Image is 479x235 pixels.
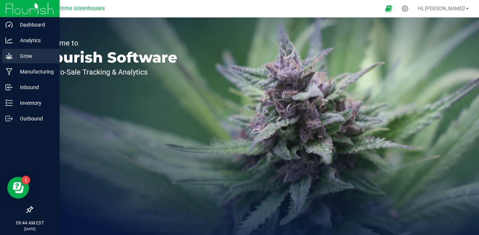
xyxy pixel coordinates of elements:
[5,115,13,122] inline-svg: Outbound
[5,68,13,75] inline-svg: Manufacturing
[13,114,56,123] p: Outbound
[13,52,56,60] p: Grow
[13,36,56,45] p: Analytics
[5,84,13,91] inline-svg: Inbound
[39,39,177,47] p: Welcome to
[13,20,56,29] p: Dashboard
[400,5,410,12] div: Manage settings
[381,1,397,16] span: Open Ecommerce Menu
[44,5,105,12] span: Leisuretime Greenhouses
[39,50,177,65] p: Flourish Software
[13,67,56,76] p: Manufacturing
[3,226,56,232] p: [DATE]
[7,177,29,199] iframe: Resource center
[13,99,56,107] p: Inventory
[5,99,13,107] inline-svg: Inventory
[5,37,13,44] inline-svg: Analytics
[5,21,13,28] inline-svg: Dashboard
[13,83,56,92] p: Inbound
[418,5,465,11] span: Hi, [PERSON_NAME]!
[5,52,13,60] inline-svg: Grow
[39,68,177,76] p: Seed-to-Sale Tracking & Analytics
[21,176,30,184] iframe: Resource center unread badge
[3,220,56,226] p: 09:44 AM EDT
